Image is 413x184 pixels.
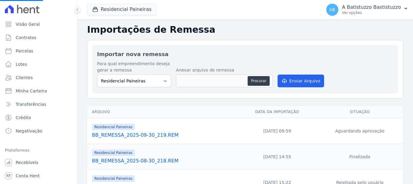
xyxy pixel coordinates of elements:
span: Negativação [16,128,42,134]
td: Aguardando aprovação [316,118,403,144]
a: Clientes [2,72,75,84]
a: Recebíveis [2,156,75,169]
a: BB_REMESSA_2025-09-30_219.REM [92,132,236,139]
label: Anexar arquivo de remessa [176,67,273,73]
p: Ver opções [342,10,401,15]
span: Contratos [16,35,36,41]
a: Parcelas [2,45,75,57]
div: Plataformas [5,147,72,154]
span: Recebíveis [16,159,38,166]
a: Negativação [2,125,75,137]
th: Arquivo [87,106,238,118]
a: Contratos [2,32,75,44]
button: Residencial Paineiras [87,4,157,15]
span: Residencial Paineiras [92,175,135,182]
td: [DATE] 14:55 [238,144,316,170]
span: Transferências [16,101,46,107]
td: [DATE] 09:59 [238,118,316,144]
th: Situação [316,106,403,118]
span: Crédito [16,115,31,121]
a: BB_REMESSA_2025-08-30_218.REM [92,157,236,165]
a: Conta Hent [2,170,75,182]
p: A Batistuzzo Bastistuzzo [342,4,401,10]
label: Para qual empreendimento deseja gerar a remessa [97,61,171,73]
th: Data da Importação [238,106,316,118]
button: Enviar Arquivo [278,75,324,87]
a: Transferências [2,98,75,110]
button: AB A Batistuzzo Bastistuzzo Ver opções [321,1,413,18]
button: Procurar [248,76,269,86]
a: Lotes [2,58,75,70]
span: AB [329,8,335,12]
span: Parcelas [16,48,33,54]
a: Visão Geral [2,18,75,30]
span: Residencial Paineiras [92,124,135,130]
td: Finalizada [316,144,403,170]
h2: Importações de Remessa [87,24,403,35]
span: Clientes [16,75,33,81]
span: Visão Geral [16,21,40,27]
a: Crédito [2,112,75,124]
span: Conta Hent [16,173,40,179]
span: Lotes [16,61,27,67]
h2: Importar nova remessa [97,50,393,58]
span: Minha Carteira [16,88,47,94]
span: Residencial Paineiras [92,149,135,156]
a: Minha Carteira [2,85,75,97]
